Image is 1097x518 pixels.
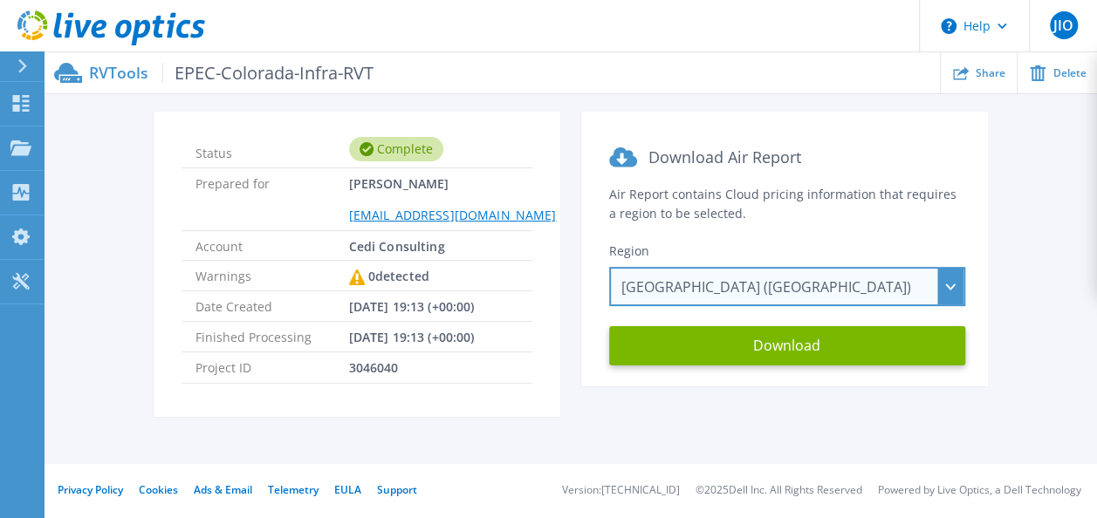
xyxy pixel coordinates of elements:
span: [PERSON_NAME] [349,168,557,229]
div: Complete [349,137,443,161]
span: Delete [1052,68,1086,78]
span: Download Air Report [648,147,800,167]
span: Date Created [195,291,349,321]
a: Ads & Email [194,482,252,497]
button: Download [609,326,965,365]
a: Telemetry [268,482,319,497]
div: [GEOGRAPHIC_DATA] ([GEOGRAPHIC_DATA]) [609,267,965,306]
div: 0 detected [349,261,429,292]
span: Warnings [195,261,349,290]
span: [DATE] 19:13 (+00:00) [349,322,475,351]
span: Status [195,138,349,160]
a: [EMAIL_ADDRESS][DOMAIN_NAME] [349,207,557,223]
span: Prepared for [195,168,349,229]
a: EULA [334,482,361,497]
li: Version: [TECHNICAL_ID] [562,485,680,496]
span: Account [195,231,349,260]
span: 3046040 [349,352,399,382]
li: © 2025 Dell Inc. All Rights Reserved [696,485,862,496]
li: Powered by Live Optics, a Dell Technology [878,485,1081,496]
a: Privacy Policy [58,482,123,497]
span: Air Report contains Cloud pricing information that requires a region to be selected. [609,186,956,222]
span: Finished Processing [195,322,349,351]
a: Support [377,482,417,497]
a: Cookies [139,482,178,497]
span: JIO [1053,18,1073,32]
span: Cedi Consulting [349,231,445,260]
p: RVTools [89,63,374,83]
span: Region [609,242,649,259]
span: EPEC-Colorada-Infra-RVT [162,63,374,83]
span: [DATE] 19:13 (+00:00) [349,291,475,321]
span: Share [976,68,1005,78]
span: Project ID [195,352,349,382]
